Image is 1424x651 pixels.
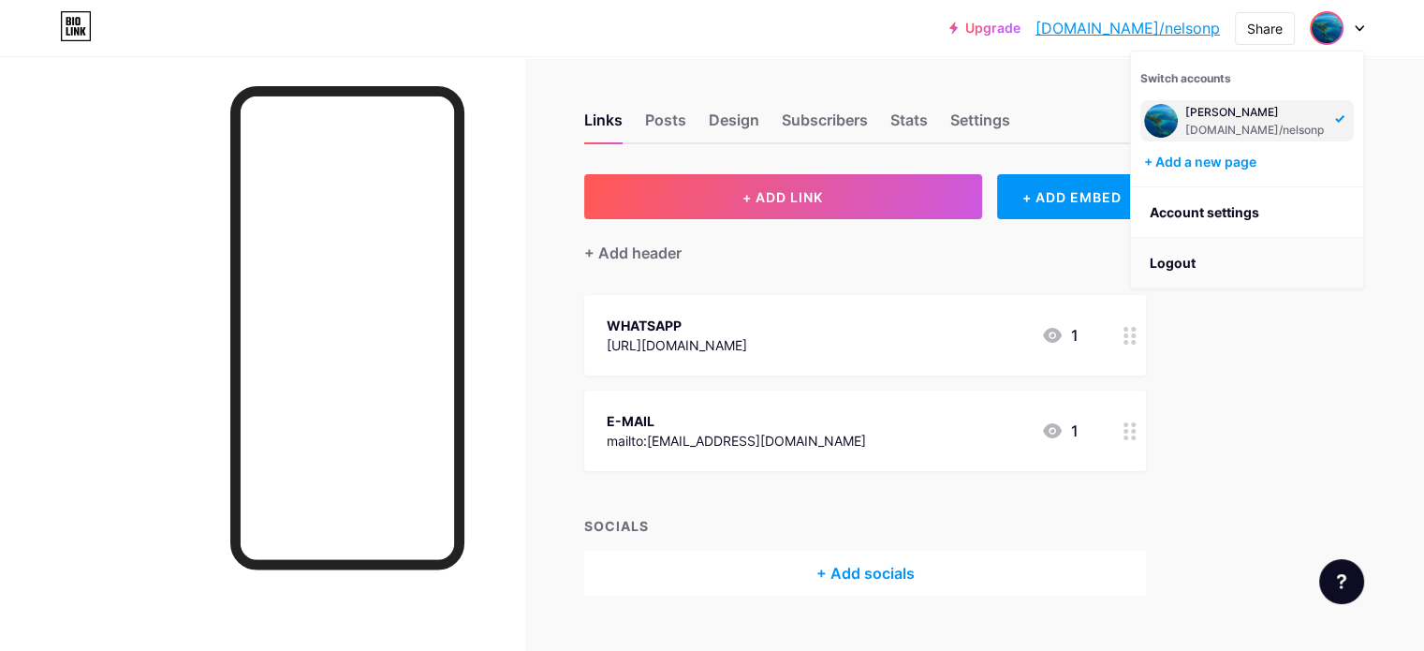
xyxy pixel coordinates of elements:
div: WHATSAPP [607,316,747,335]
span: + ADD LINK [742,189,823,205]
a: Account settings [1131,187,1363,238]
div: + ADD EMBED [997,174,1146,219]
li: Logout [1131,238,1363,289]
a: [DOMAIN_NAME]/nelsonp [1035,17,1220,39]
div: + Add a new page [1144,153,1354,171]
div: + Add socials [584,551,1146,596]
div: Stats [890,109,928,142]
div: mailto:[EMAIL_ADDRESS][DOMAIN_NAME] [607,431,866,451]
button: + ADD LINK [584,174,982,219]
div: Design [709,109,759,142]
div: 1 [1041,420,1079,442]
div: 1 [1041,324,1079,347]
div: Links [584,109,623,142]
div: Posts [645,109,686,142]
div: [URL][DOMAIN_NAME] [607,335,747,355]
span: Switch accounts [1140,71,1231,85]
div: SOCIALS [584,516,1146,536]
div: E-MAIL [607,411,866,431]
div: Share [1247,19,1283,38]
div: [PERSON_NAME] [1185,105,1324,120]
img: nelsonp [1144,104,1178,138]
img: nelsonp [1312,13,1342,43]
div: + Add header [584,242,682,264]
a: Upgrade [949,21,1020,36]
div: Subscribers [782,109,868,142]
div: Settings [950,109,1010,142]
div: [DOMAIN_NAME]/nelsonp [1185,123,1324,138]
